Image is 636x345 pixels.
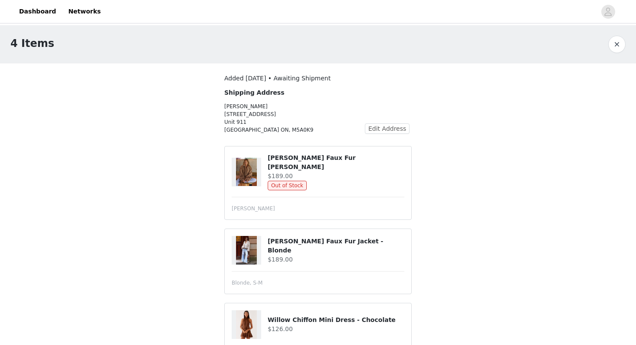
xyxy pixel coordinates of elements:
span: Blonde, S-M [232,279,262,287]
h4: [PERSON_NAME] Faux Fur [PERSON_NAME] [268,153,404,172]
h4: $189.00 [268,172,404,181]
span: Out of Stock [268,181,307,190]
h4: Shipping Address [224,88,365,97]
h4: [PERSON_NAME] Faux Fur Jacket - Blonde [268,237,404,255]
p: [PERSON_NAME] [STREET_ADDRESS] Unit 911 [GEOGRAPHIC_DATA] ON, M5A0K9 [224,103,365,134]
div: avatar [604,5,612,19]
img: Naylor Faux Fur Jacket - Brown [236,158,257,186]
button: Edit Address [365,123,410,134]
h4: Willow Chiffon Mini Dress - Chocolate [268,315,404,325]
a: Networks [63,2,106,21]
h4: $189.00 [268,255,404,264]
a: Dashboard [14,2,61,21]
img: Willow Chiffon Mini Dress - Chocolate [236,310,257,339]
h4: $126.00 [268,325,404,334]
span: [PERSON_NAME] [232,205,275,212]
h1: 4 Items [10,36,54,51]
span: Added [DATE] • Awaiting Shipment [224,75,331,82]
img: Naylor Faux Fur Jacket - Blonde [236,236,257,265]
